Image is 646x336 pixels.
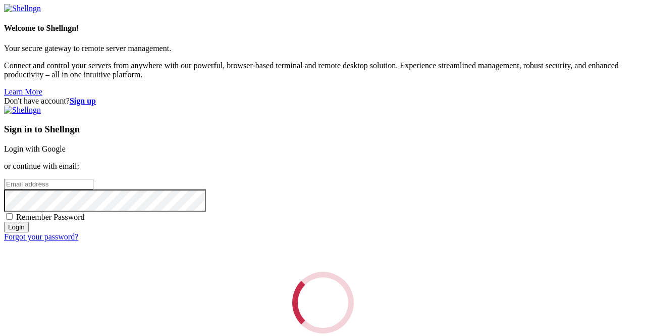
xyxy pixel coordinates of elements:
[4,97,642,106] div: Don't have account?
[4,24,642,33] h4: Welcome to Shellngn!
[4,61,642,79] p: Connect and control your servers from anywhere with our powerful, browser-based terminal and remo...
[4,179,93,189] input: Email address
[4,232,78,241] a: Forgot your password?
[4,222,29,232] input: Login
[4,87,42,96] a: Learn More
[4,162,642,171] p: or continue with email:
[6,213,13,220] input: Remember Password
[4,145,66,153] a: Login with Google
[4,106,41,115] img: Shellngn
[70,97,96,105] a: Sign up
[4,124,642,135] h3: Sign in to Shellngn
[16,213,85,221] span: Remember Password
[289,269,356,336] div: Loading...
[4,4,41,13] img: Shellngn
[4,44,642,53] p: Your secure gateway to remote server management.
